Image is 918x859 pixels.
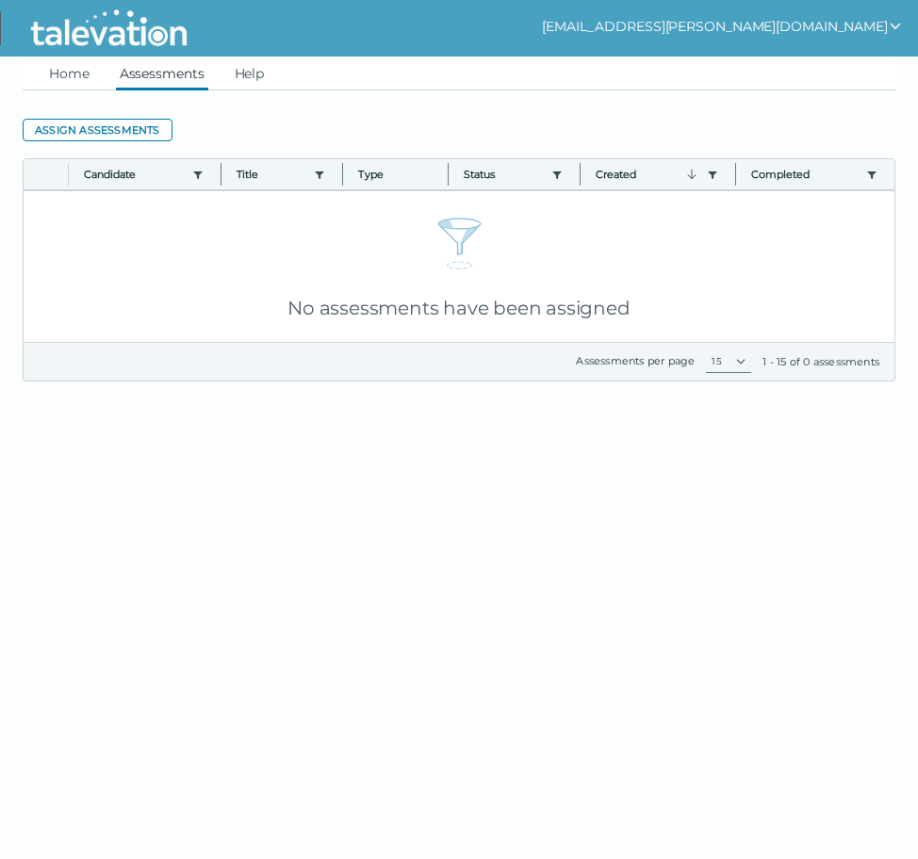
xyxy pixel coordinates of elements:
label: Assessments per page [576,354,695,367]
div: 1 - 15 of 0 assessments [762,354,879,369]
button: Column resize handle [729,154,742,194]
button: Created [596,167,700,182]
button: Column resize handle [574,154,586,194]
button: Title [237,167,307,182]
span: Type [358,167,433,182]
button: Column resize handle [442,154,454,194]
button: Column resize handle [336,154,349,194]
span: No assessments have been assigned [287,297,630,319]
button: Candidate [84,167,185,182]
a: Assessments [116,57,208,90]
button: Column resize handle [215,154,227,194]
a: Home [45,57,93,90]
img: Talevation_Logo_Transparent_white.png [23,5,195,52]
button: Status [464,167,544,182]
button: show user actions [542,15,903,38]
button: Completed [751,167,859,182]
a: Help [231,57,269,90]
button: Assign assessments [23,119,172,141]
